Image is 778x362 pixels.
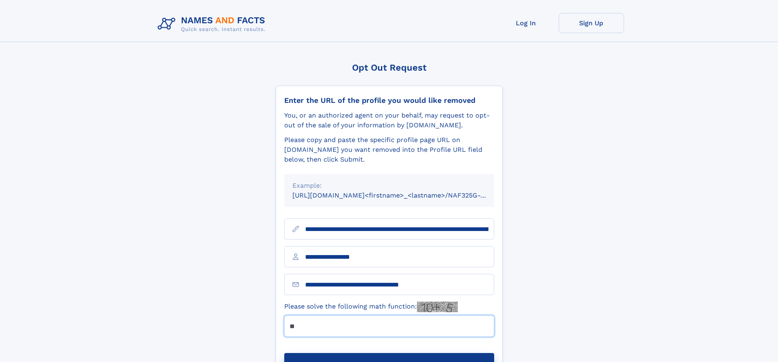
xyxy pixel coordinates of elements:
[284,96,494,105] div: Enter the URL of the profile you would like removed
[154,13,272,35] img: Logo Names and Facts
[284,111,494,130] div: You, or an authorized agent on your behalf, may request to opt-out of the sale of your informatio...
[292,191,510,199] small: [URL][DOMAIN_NAME]<firstname>_<lastname>/NAF325G-xxxxxxxx
[276,62,503,73] div: Opt Out Request
[284,302,458,312] label: Please solve the following math function:
[292,181,486,191] div: Example:
[559,13,624,33] a: Sign Up
[284,135,494,164] div: Please copy and paste the specific profile page URL on [DOMAIN_NAME] you want removed into the Pr...
[493,13,559,33] a: Log In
